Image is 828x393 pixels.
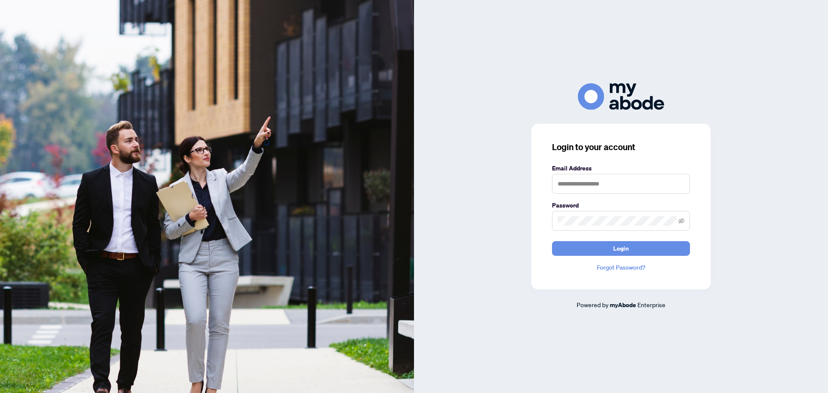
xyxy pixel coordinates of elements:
[552,163,690,173] label: Email Address
[552,241,690,256] button: Login
[552,141,690,153] h3: Login to your account
[637,301,665,308] span: Enterprise
[577,301,608,308] span: Powered by
[678,218,684,224] span: eye-invisible
[552,263,690,272] a: Forgot Password?
[552,201,690,210] label: Password
[610,300,636,310] a: myAbode
[578,83,664,110] img: ma-logo
[613,242,629,255] span: Login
